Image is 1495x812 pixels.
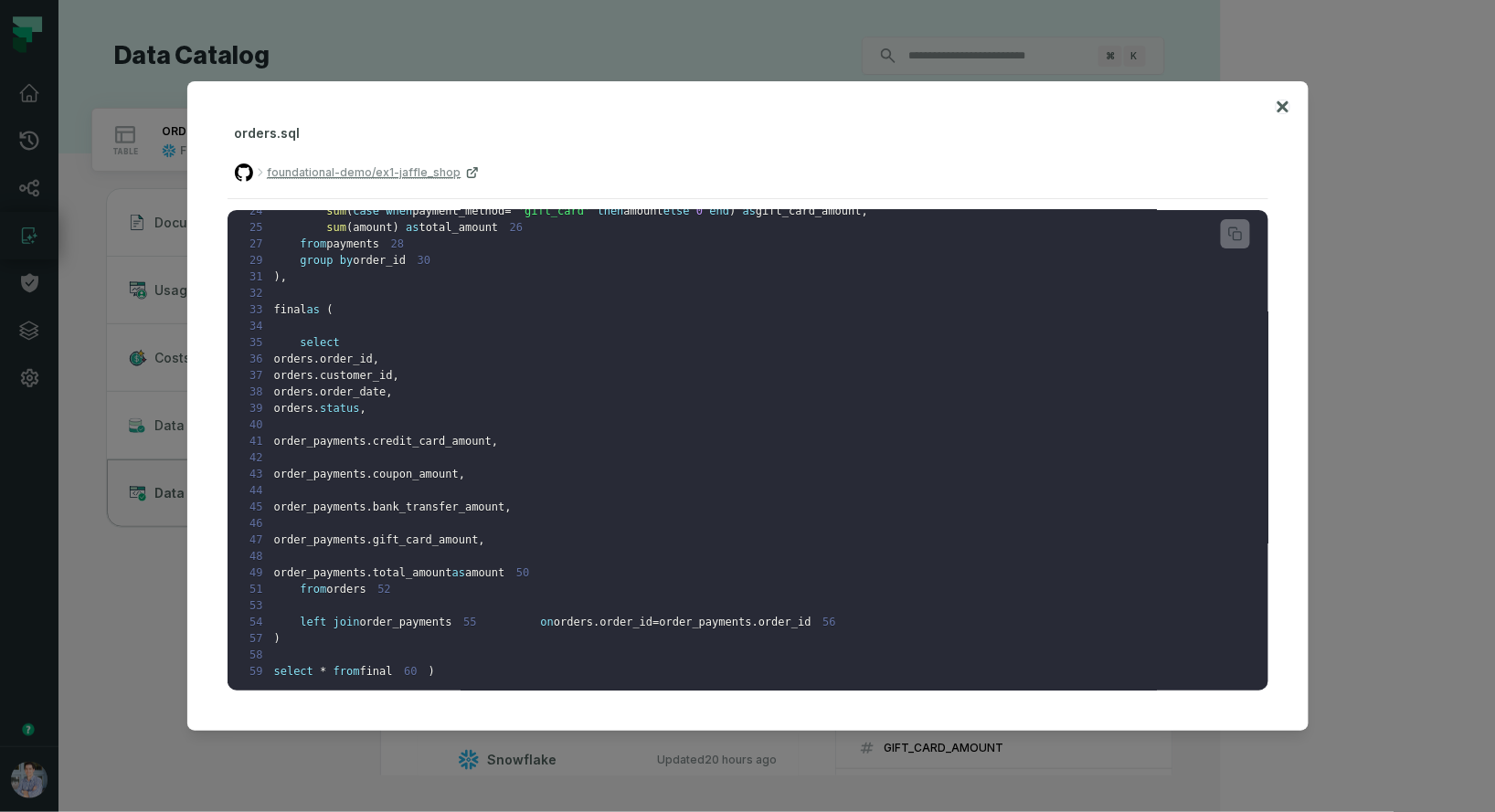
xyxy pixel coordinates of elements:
span: order_id [758,616,811,628]
span: ) [429,665,435,678]
span: . [593,616,599,628]
span: orders [554,616,593,628]
span: on [540,616,553,628]
span: coupon_amount [373,468,459,480]
span: , [492,435,498,448]
span: bank_transfer_amount [373,501,505,513]
span: 50 [504,564,540,581]
span: , [504,501,511,513]
span: order_id [599,616,652,628]
span: total_amount [373,566,452,579]
span: amount [465,566,504,579]
span: = [652,616,659,628]
span: order_payments [659,616,751,628]
div: dbtUpdated[DATE] 1:15:21 PM [418,241,799,732]
span: , [478,533,484,546]
span: 30 [406,252,441,269]
span: 55 [452,614,488,630]
span: 60 [393,663,429,680]
span: gift_card_amount [373,533,479,546]
span: . [752,616,758,628]
span: , [459,468,465,480]
span: as [452,566,465,579]
span: credit_card_amount [373,435,492,448]
span: order_payments [359,616,451,628]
